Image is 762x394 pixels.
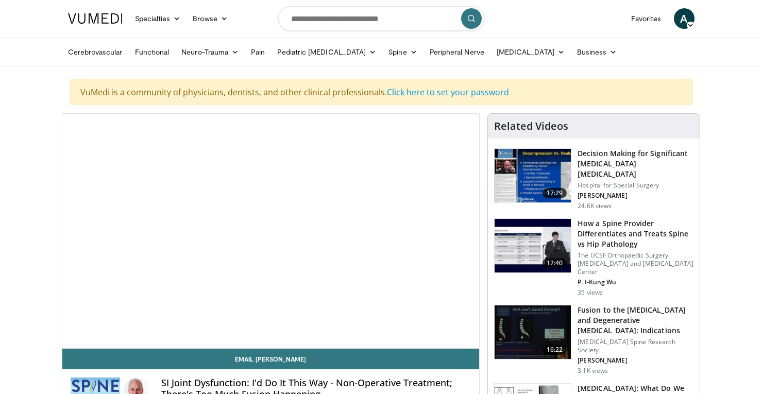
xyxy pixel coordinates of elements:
[62,42,129,62] a: Cerebrovascular
[578,288,603,297] p: 35 views
[543,345,567,355] span: 16:22
[578,367,608,375] p: 3.1K views
[578,218,693,249] h3: How a Spine Provider Differentiates and Treats Spine vs Hip Pathology
[543,188,567,198] span: 17:29
[387,87,509,98] a: Click here to set your password
[578,338,693,354] p: [MEDICAL_DATA] Spine Research Society
[490,42,571,62] a: [MEDICAL_DATA]
[175,42,245,62] a: Neuro-Trauma
[382,42,423,62] a: Spine
[278,6,484,31] input: Search topics, interventions
[495,305,571,359] img: 064b267c-fd94-4da6-89fa-31d6516b406b.150x105_q85_crop-smart_upscale.jpg
[494,120,568,132] h4: Related Videos
[494,305,693,375] a: 16:22 Fusion to the [MEDICAL_DATA] and Degenerative [MEDICAL_DATA]: Indications [MEDICAL_DATA] Sp...
[424,42,490,62] a: Peripheral Nerve
[129,42,176,62] a: Functional
[494,148,693,210] a: 17:29 Decision Making for Significant [MEDICAL_DATA] [MEDICAL_DATA] Hospital for Special Surgery ...
[578,305,693,336] h3: Fusion to the [MEDICAL_DATA] and Degenerative [MEDICAL_DATA]: Indications
[245,42,271,62] a: Pain
[271,42,382,62] a: Pediatric [MEDICAL_DATA]
[625,8,668,29] a: Favorites
[62,349,480,369] a: Email [PERSON_NAME]
[578,278,693,286] p: P. I-Kung Wu
[129,8,187,29] a: Specialties
[578,356,693,365] p: [PERSON_NAME]
[494,218,693,297] a: 12:40 How a Spine Provider Differentiates and Treats Spine vs Hip Pathology The UCSF Orthopaedic ...
[495,219,571,272] img: ab2eb118-830b-4a67-830e-2dd7d421022f.150x105_q85_crop-smart_upscale.jpg
[674,8,695,29] a: A
[62,114,480,349] video-js: Video Player
[70,79,693,105] div: VuMedi is a community of physicians, dentists, and other clinical professionals.
[578,181,693,190] p: Hospital for Special Surgery
[578,251,693,276] p: The UCSF Orthopaedic Surgery [MEDICAL_DATA] and [MEDICAL_DATA] Center
[187,8,234,29] a: Browse
[578,148,693,179] h3: Decision Making for Significant [MEDICAL_DATA] [MEDICAL_DATA]
[571,42,623,62] a: Business
[543,258,567,268] span: 12:40
[495,149,571,202] img: 316497_0000_1.png.150x105_q85_crop-smart_upscale.jpg
[578,192,693,200] p: [PERSON_NAME]
[578,202,612,210] p: 24.6K views
[68,13,123,24] img: VuMedi Logo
